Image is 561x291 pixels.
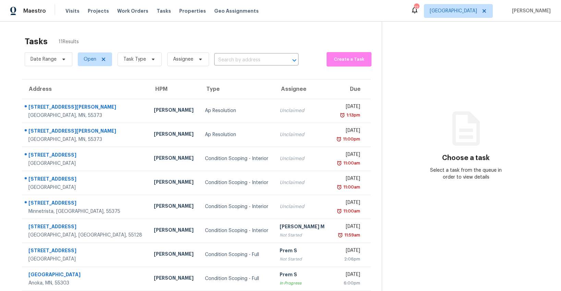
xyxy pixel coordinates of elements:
div: Select a task from the queue in order to view details [424,167,508,181]
div: Prem S [280,247,325,256]
img: Overdue Alarm Icon [337,160,342,167]
div: Condition Scoping - Full [205,251,269,258]
div: [PERSON_NAME] [154,275,194,283]
input: Search by address [214,55,279,65]
div: Not Started [280,232,325,239]
span: Task Type [123,56,146,63]
div: Unclaimed [280,155,325,162]
div: Condition Scoping - Interior [205,227,269,234]
div: [PERSON_NAME] [154,203,194,211]
div: [PERSON_NAME] [154,251,194,259]
div: [STREET_ADDRESS][PERSON_NAME] [28,104,143,112]
img: Overdue Alarm Icon [337,184,342,191]
div: In Progress [280,280,325,287]
div: [PERSON_NAME] M [280,223,325,232]
h3: Choose a task [442,155,490,161]
div: Ap Resolution [205,131,269,138]
div: [GEOGRAPHIC_DATA], [GEOGRAPHIC_DATA], 55128 [28,232,143,239]
div: [DATE] [336,271,360,280]
div: [DATE] [336,175,360,184]
div: Unclaimed [280,107,325,114]
th: Assignee [274,80,330,99]
button: Create a Task [327,52,371,66]
div: [STREET_ADDRESS] [28,223,143,232]
span: Assignee [173,56,193,63]
div: [GEOGRAPHIC_DATA], MN, 55373 [28,112,143,119]
div: Condition Scoping - Interior [205,203,269,210]
span: [GEOGRAPHIC_DATA] [430,8,477,14]
div: [DATE] [336,199,360,208]
div: Anoka, MN, 55303 [28,280,143,287]
span: [PERSON_NAME] [509,8,551,14]
span: Work Orders [117,8,148,14]
span: Maestro [23,8,46,14]
div: [STREET_ADDRESS] [28,199,143,208]
th: Type [199,80,274,99]
div: 12 [414,4,419,11]
th: Address [22,80,148,99]
div: Unclaimed [280,179,325,186]
div: [PERSON_NAME] [154,155,194,163]
div: [DATE] [336,223,360,232]
div: 2:06pm [336,256,360,263]
img: Overdue Alarm Icon [336,136,342,143]
h2: Tasks [25,38,48,45]
img: Overdue Alarm Icon [340,112,345,119]
div: Minnetrista, [GEOGRAPHIC_DATA], 55375 [28,208,143,215]
div: Condition Scoping - Interior [205,155,269,162]
span: Properties [179,8,206,14]
div: 11:00am [342,160,360,167]
div: [STREET_ADDRESS][PERSON_NAME] [28,128,143,136]
div: Prem S [280,271,325,280]
div: 11:00pm [342,136,360,143]
div: [GEOGRAPHIC_DATA] [28,184,143,191]
span: Geo Assignments [214,8,259,14]
div: 1:13pm [345,112,360,119]
div: Condition Scoping - Full [205,275,269,282]
th: Due [330,80,371,99]
div: [STREET_ADDRESS] [28,175,143,184]
div: [PERSON_NAME] [154,107,194,115]
div: Unclaimed [280,203,325,210]
div: [DATE] [336,247,360,256]
div: 11:00am [342,184,360,191]
span: Projects [88,8,109,14]
div: [GEOGRAPHIC_DATA] [28,271,143,280]
div: 11:59am [343,232,360,239]
div: [DATE] [336,151,360,160]
div: Unclaimed [280,131,325,138]
span: Open [84,56,96,63]
div: [STREET_ADDRESS] [28,247,143,256]
img: Overdue Alarm Icon [337,208,342,215]
div: [DATE] [336,127,360,136]
div: [GEOGRAPHIC_DATA] [28,160,143,167]
div: [GEOGRAPHIC_DATA] [28,256,143,263]
th: HPM [148,80,199,99]
div: [PERSON_NAME] [154,179,194,187]
div: [STREET_ADDRESS] [28,151,143,160]
span: 11 Results [59,38,79,45]
span: Create a Task [330,56,368,63]
span: Visits [65,8,80,14]
div: Condition Scoping - Interior [205,179,269,186]
div: [DATE] [336,103,360,112]
div: 11:00am [342,208,360,215]
div: Not Started [280,256,325,263]
span: Tasks [157,9,171,13]
button: Open [290,56,299,65]
div: [GEOGRAPHIC_DATA], MN, 55373 [28,136,143,143]
span: Date Range [31,56,57,63]
div: Ap Resolution [205,107,269,114]
img: Overdue Alarm Icon [338,232,343,239]
div: 6:00pm [336,280,360,287]
div: [PERSON_NAME] [154,131,194,139]
div: [PERSON_NAME] [154,227,194,235]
